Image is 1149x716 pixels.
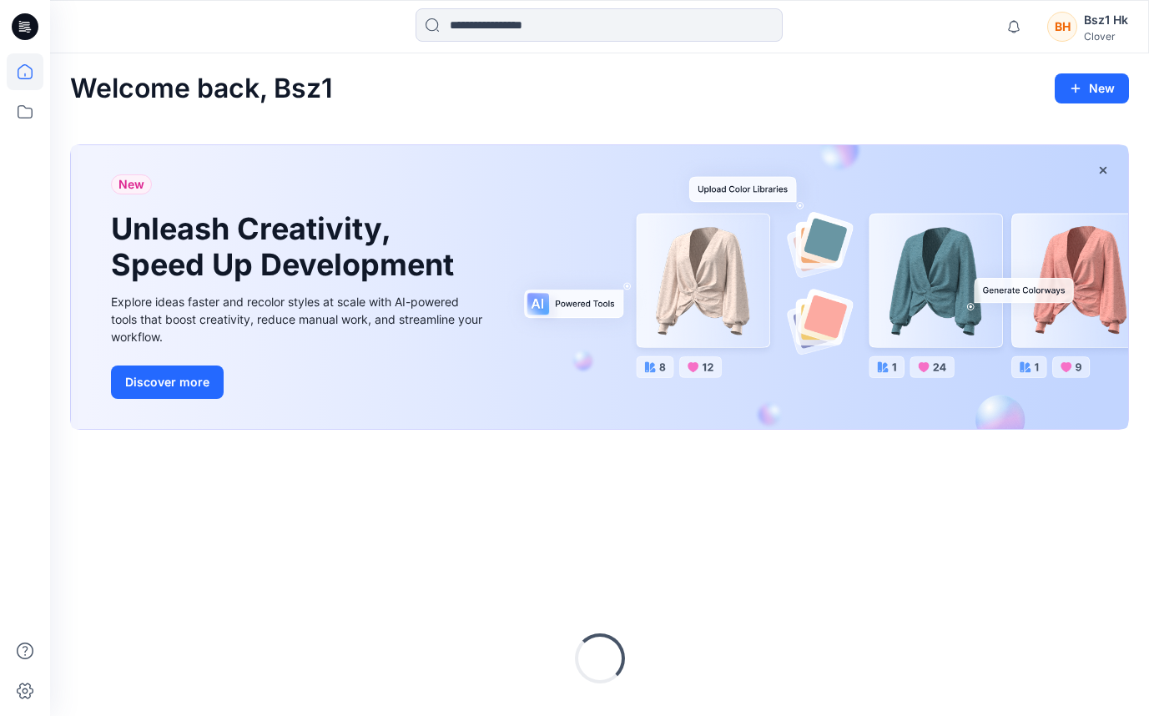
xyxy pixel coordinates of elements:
[1084,10,1128,30] div: Bsz1 Hk
[111,366,224,399] button: Discover more
[111,293,486,345] div: Explore ideas faster and recolor styles at scale with AI-powered tools that boost creativity, red...
[1055,73,1129,103] button: New
[118,174,144,194] span: New
[70,73,333,104] h2: Welcome back, Bsz1
[1047,12,1077,42] div: BH
[1084,30,1128,43] div: Clover
[111,366,486,399] a: Discover more
[111,211,461,283] h1: Unleash Creativity, Speed Up Development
